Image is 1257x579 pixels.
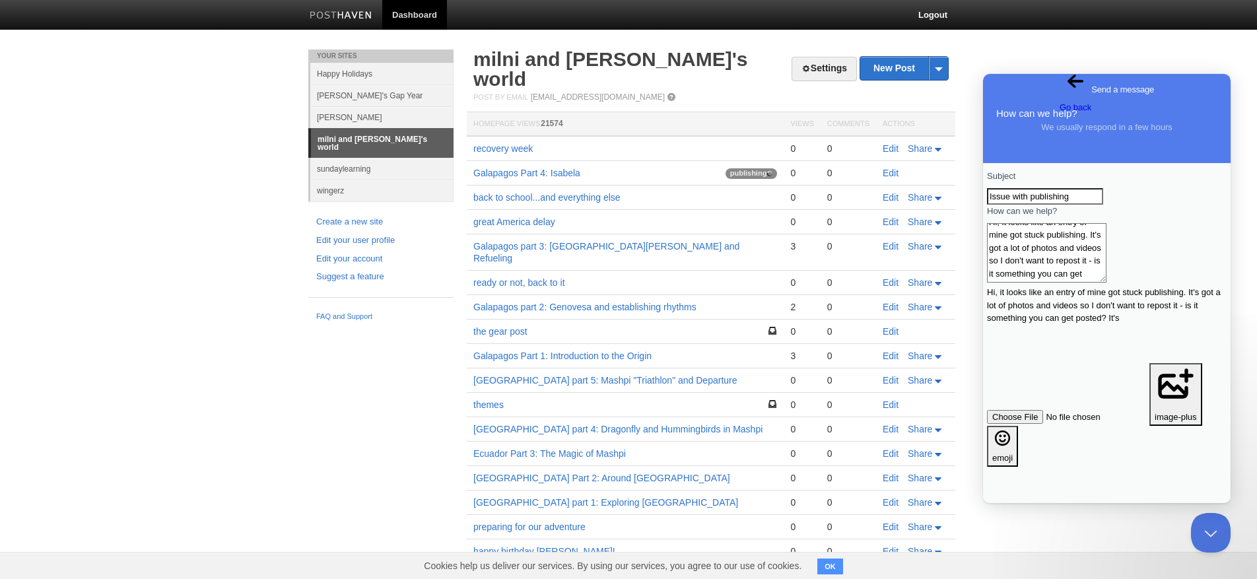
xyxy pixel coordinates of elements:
[58,48,189,58] span: We usually respond in a few hours
[827,191,869,203] div: 0
[726,168,778,179] span: publishing
[908,143,932,154] span: Share
[908,375,932,386] span: Share
[908,241,932,252] span: Share
[473,546,615,557] a: happy birthday [PERSON_NAME]!
[883,473,899,483] a: Edit
[4,132,74,142] span: How can we help?
[790,277,813,289] div: 0
[883,217,899,227] a: Edit
[908,351,932,361] span: Share
[827,545,869,557] div: 0
[790,545,813,557] div: 0
[473,48,748,90] a: milni and [PERSON_NAME]'s world
[310,180,454,201] a: wingerz
[827,301,869,313] div: 0
[172,325,214,349] span: image-plus
[1191,513,1231,553] iframe: Help Scout Beacon - Close
[473,302,696,312] a: Galapagos part 2: Genovesa and establishing rhythms
[827,374,869,386] div: 0
[883,351,899,361] a: Edit
[821,112,876,137] th: Comments
[883,375,899,386] a: Edit
[790,350,813,362] div: 3
[792,57,857,81] a: Settings
[473,351,652,361] a: Galapagos Part 1: Introduction to the Origin
[531,92,665,102] a: [EMAIL_ADDRESS][DOMAIN_NAME]
[308,50,454,63] li: Your Sites
[790,399,813,411] div: 0
[784,112,820,137] th: Views
[767,171,772,176] img: loading-tiny-gray.gif
[983,74,1231,503] iframe: Help Scout Beacon - Live Chat, Contact Form, and Knowledge Base
[908,522,932,532] span: Share
[883,302,899,312] a: Edit
[473,375,737,386] a: [GEOGRAPHIC_DATA] part 5: Mashpi "Triathlon" and Departure
[827,216,869,228] div: 0
[473,217,555,227] a: great America delay
[13,34,94,45] span: How can we help?
[473,143,533,154] a: recovery week
[817,559,843,574] button: OK
[827,521,869,533] div: 0
[883,192,899,203] a: Edit
[827,423,869,435] div: 0
[473,277,565,288] a: ready or not, back to it
[473,497,738,508] a: [GEOGRAPHIC_DATA] part 1: Exploring [GEOGRAPHIC_DATA]
[166,289,219,352] button: Attach a file
[883,424,899,434] a: Edit
[316,215,446,229] a: Create a new site
[790,521,813,533] div: 0
[4,97,32,107] span: Subject
[473,399,504,410] a: themes
[908,448,932,459] span: Share
[908,192,932,203] span: Share
[883,448,899,459] a: Edit
[790,191,813,203] div: 0
[790,496,813,508] div: 0
[827,496,869,508] div: 0
[316,252,446,266] a: Edit your account
[790,325,813,337] div: 0
[790,240,813,252] div: 3
[316,270,446,284] a: Suggest a feature
[473,522,586,532] a: preparing for our adventure
[827,472,869,484] div: 0
[4,336,166,350] input: Attach a file
[883,277,899,288] a: Edit
[310,63,454,85] a: Happy Holidays
[9,379,30,389] span: emoji
[883,326,899,337] a: Edit
[908,473,932,483] span: Share
[883,143,899,154] a: Edit
[310,106,454,128] a: [PERSON_NAME]
[883,241,899,252] a: Edit
[473,424,763,434] a: [GEOGRAPHIC_DATA] part 4: Dragonfly and Hummingbirds in Mashpi
[908,217,932,227] span: Share
[790,374,813,386] div: 0
[172,338,214,348] span: image-plus
[790,143,813,154] div: 0
[4,352,35,393] button: Emoji Picker
[827,350,869,362] div: 0
[316,311,446,323] a: FAQ and Support
[790,448,813,460] div: 0
[790,423,813,435] div: 0
[827,399,869,411] div: 0
[473,93,528,101] span: Post by Email
[411,553,815,579] span: Cookies help us deliver our services. By using our services, you agree to our use of cookies.
[473,473,730,483] a: [GEOGRAPHIC_DATA] Part 2: Around [GEOGRAPHIC_DATA]
[790,301,813,313] div: 2
[883,399,899,410] a: Edit
[4,212,244,251] div: Hi, it looks like an entry of mine got stuck publishing. It's got a lot of photos and videos so I...
[827,325,869,337] div: 0
[908,546,932,557] span: Share
[790,167,813,179] div: 0
[883,522,899,532] a: Edit
[310,11,372,21] img: Posthaven-bar
[908,424,932,434] span: Share
[908,277,932,288] span: Share
[473,192,621,203] a: back to school...and everything else
[860,57,948,80] a: New Post
[908,497,932,508] span: Share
